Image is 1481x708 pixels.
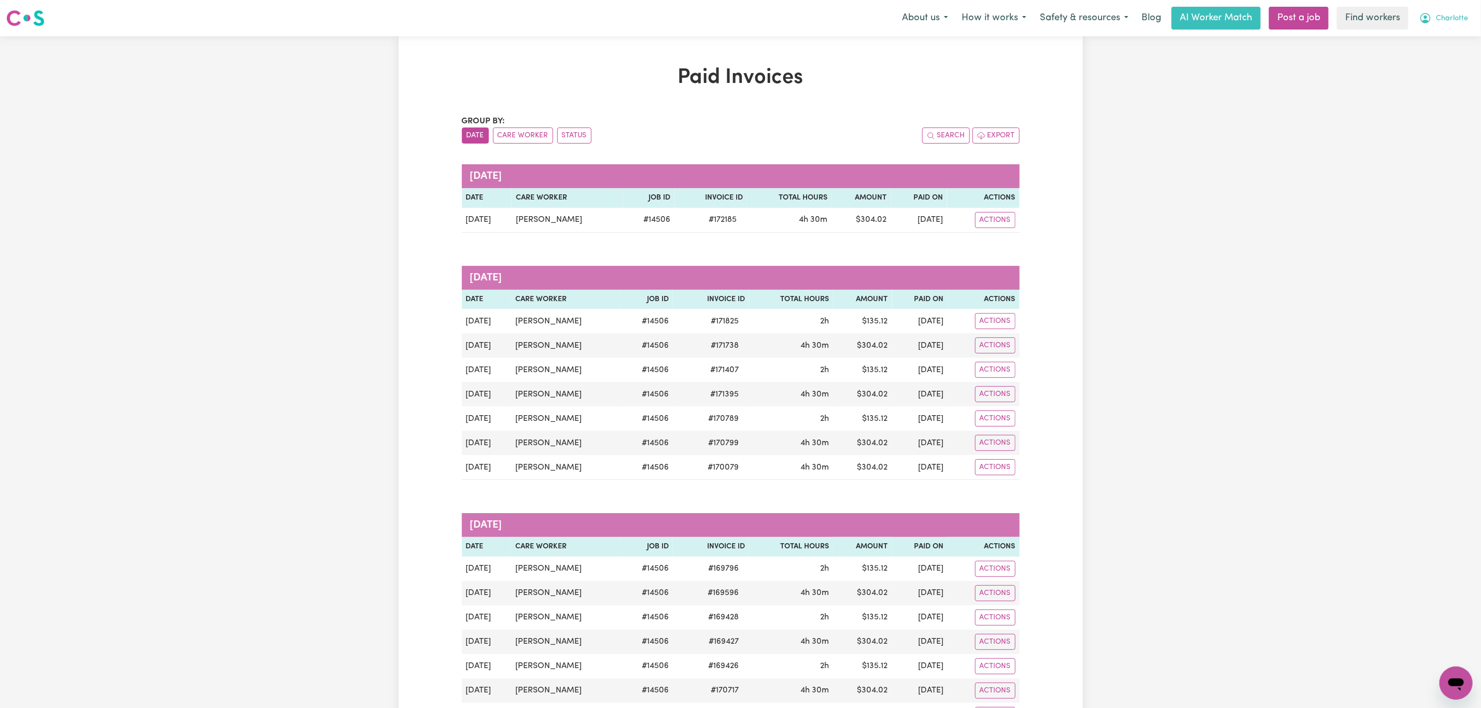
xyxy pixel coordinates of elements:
[800,638,829,646] span: 4 hours 30 minutes
[462,630,512,654] td: [DATE]
[975,337,1015,353] button: Actions
[462,266,1020,290] caption: [DATE]
[6,6,45,30] a: Careseekers logo
[833,654,892,678] td: $ 135.12
[623,188,675,208] th: Job ID
[820,366,829,374] span: 2 hours
[702,437,745,449] span: # 170799
[621,309,673,333] td: # 14506
[892,605,948,630] td: [DATE]
[892,431,948,455] td: [DATE]
[800,686,829,695] span: 4 hours 30 minutes
[975,212,1015,228] button: Actions
[621,654,673,678] td: # 14506
[833,537,892,557] th: Amount
[833,630,892,654] td: $ 304.02
[462,581,512,605] td: [DATE]
[799,216,827,224] span: 4 hours 30 minutes
[704,315,745,328] span: # 171825
[512,208,623,233] td: [PERSON_NAME]
[833,309,892,333] td: $ 135.12
[623,208,675,233] td: # 14506
[820,564,829,573] span: 2 hours
[975,459,1015,475] button: Actions
[975,610,1015,626] button: Actions
[702,635,745,648] span: # 169427
[462,654,512,678] td: [DATE]
[891,188,947,208] th: Paid On
[1269,7,1329,30] a: Post a job
[833,557,892,581] td: $ 135.12
[892,309,948,333] td: [DATE]
[511,455,621,480] td: [PERSON_NAME]
[511,431,621,455] td: [PERSON_NAME]
[462,678,512,703] td: [DATE]
[833,358,892,382] td: $ 135.12
[955,7,1033,29] button: How it works
[1440,667,1473,700] iframe: Button to launch messaging window, conversation in progress
[511,382,621,406] td: [PERSON_NAME]
[511,406,621,431] td: [PERSON_NAME]
[948,290,1019,309] th: Actions
[701,461,745,474] span: # 170079
[462,431,512,455] td: [DATE]
[833,333,892,358] td: $ 304.02
[833,581,892,605] td: $ 304.02
[462,290,512,309] th: Date
[892,358,948,382] td: [DATE]
[800,589,829,597] span: 4 hours 30 minutes
[704,388,745,401] span: # 171395
[621,455,673,480] td: # 14506
[975,410,1015,427] button: Actions
[511,557,621,581] td: [PERSON_NAME]
[557,128,591,144] button: sort invoices by paid status
[702,562,745,575] span: # 169796
[462,455,512,480] td: [DATE]
[511,678,621,703] td: [PERSON_NAME]
[831,188,891,208] th: Amount
[947,188,1020,208] th: Actions
[511,605,621,630] td: [PERSON_NAME]
[621,630,673,654] td: # 14506
[6,9,45,27] img: Careseekers logo
[621,333,673,358] td: # 14506
[975,435,1015,451] button: Actions
[892,406,948,431] td: [DATE]
[833,431,892,455] td: $ 304.02
[511,358,621,382] td: [PERSON_NAME]
[833,678,892,703] td: $ 304.02
[833,455,892,480] td: $ 304.02
[702,413,745,425] span: # 170789
[975,683,1015,699] button: Actions
[511,537,621,557] th: Care Worker
[800,390,829,399] span: 4 hours 30 minutes
[621,537,673,557] th: Job ID
[892,630,948,654] td: [DATE]
[975,658,1015,674] button: Actions
[702,611,745,624] span: # 169428
[462,164,1020,188] caption: [DATE]
[702,660,745,672] span: # 169426
[701,587,745,599] span: # 169596
[462,557,512,581] td: [DATE]
[462,358,512,382] td: [DATE]
[621,605,673,630] td: # 14506
[462,513,1020,537] caption: [DATE]
[1033,7,1135,29] button: Safety & resources
[747,188,831,208] th: Total Hours
[511,290,621,309] th: Care Worker
[462,382,512,406] td: [DATE]
[892,557,948,581] td: [DATE]
[462,188,512,208] th: Date
[892,333,948,358] td: [DATE]
[892,455,948,480] td: [DATE]
[833,290,892,309] th: Amount
[511,654,621,678] td: [PERSON_NAME]
[948,537,1019,557] th: Actions
[820,317,829,325] span: 2 hours
[891,208,947,233] td: [DATE]
[831,208,891,233] td: $ 304.02
[511,581,621,605] td: [PERSON_NAME]
[462,309,512,333] td: [DATE]
[621,358,673,382] td: # 14506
